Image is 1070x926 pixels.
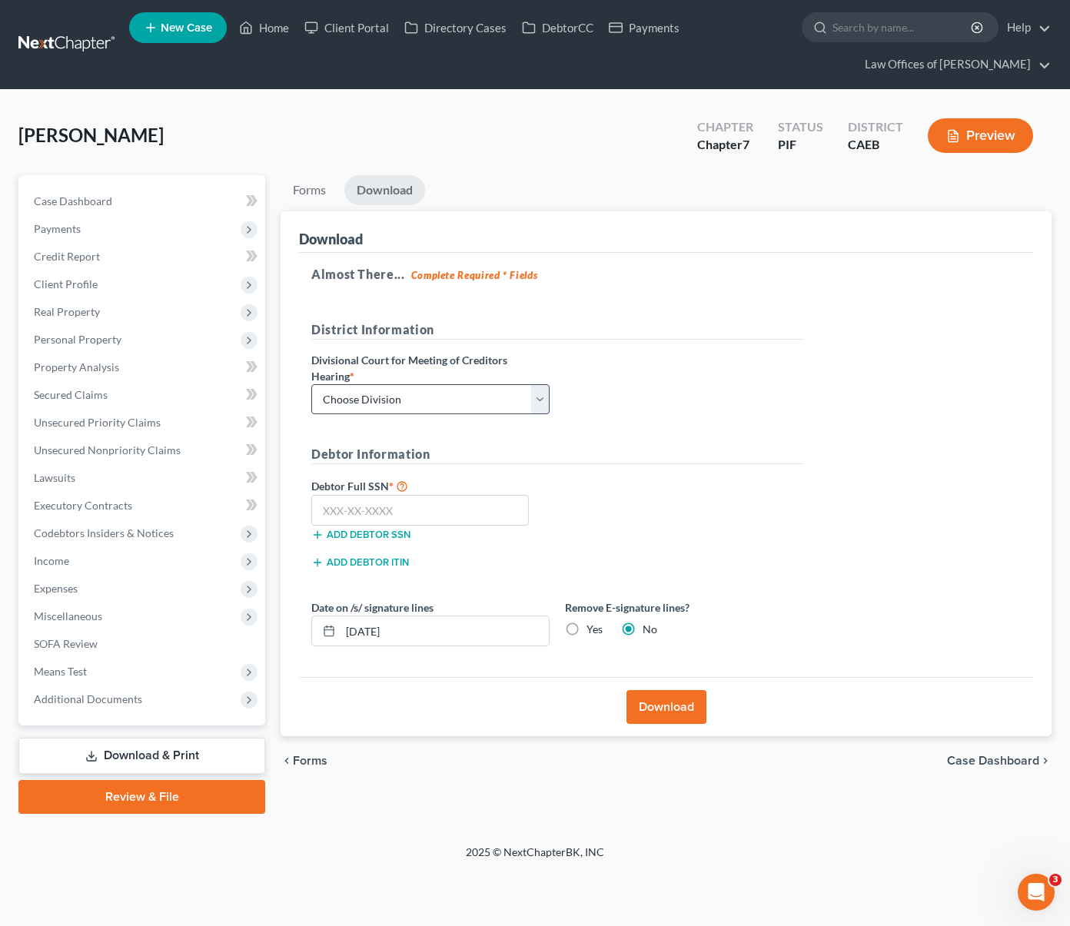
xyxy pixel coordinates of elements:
[18,738,265,774] a: Download & Print
[34,360,119,373] span: Property Analysis
[743,137,749,151] span: 7
[22,188,265,215] a: Case Dashboard
[22,353,265,381] a: Property Analysis
[999,14,1051,41] a: Help
[231,14,297,41] a: Home
[832,13,973,41] input: Search by name...
[311,352,550,384] label: Divisional Court for Meeting of Creditors Hearing
[22,464,265,492] a: Lawsuits
[34,333,121,346] span: Personal Property
[34,194,112,207] span: Case Dashboard
[18,780,265,814] a: Review & File
[1018,874,1055,911] iframe: Intercom live chat
[281,755,348,767] button: chevron_left Forms
[514,14,601,41] a: DebtorCC
[97,845,973,872] div: 2025 © NextChapterBK, INC
[778,118,823,136] div: Status
[22,492,265,519] a: Executory Contracts
[397,14,514,41] a: Directory Cases
[34,222,81,235] span: Payments
[697,136,753,154] div: Chapter
[34,582,78,595] span: Expenses
[848,136,903,154] div: CAEB
[34,250,100,263] span: Credit Report
[22,409,265,436] a: Unsecured Priority Claims
[778,136,823,154] div: PIF
[311,445,803,464] h5: Debtor Information
[311,320,803,340] h5: District Information
[281,755,293,767] i: chevron_left
[565,599,803,616] label: Remove E-signature lines?
[297,14,397,41] a: Client Portal
[643,622,657,637] label: No
[697,118,753,136] div: Chapter
[587,622,603,637] label: Yes
[928,118,1033,153] button: Preview
[34,471,75,484] span: Lawsuits
[299,230,363,248] div: Download
[311,495,529,526] input: XXX-XX-XXXX
[22,630,265,658] a: SOFA Review
[34,526,174,539] span: Codebtors Insiders & Notices
[311,556,409,569] button: Add debtor ITIN
[18,124,164,146] span: [PERSON_NAME]
[22,436,265,464] a: Unsecured Nonpriority Claims
[848,118,903,136] div: District
[34,277,98,290] span: Client Profile
[22,243,265,270] a: Credit Report
[34,305,100,318] span: Real Property
[34,416,161,429] span: Unsecured Priority Claims
[34,692,142,705] span: Additional Documents
[311,265,1021,284] h5: Almost There...
[293,755,327,767] span: Forms
[34,609,102,622] span: Miscellaneous
[22,381,265,409] a: Secured Claims
[281,175,338,205] a: Forms
[341,616,549,646] input: MM/DD/YYYY
[411,269,538,281] strong: Complete Required * Fields
[626,690,706,724] button: Download
[1049,874,1062,886] span: 3
[857,51,1051,78] a: Law Offices of [PERSON_NAME]
[34,665,87,678] span: Means Test
[601,14,687,41] a: Payments
[947,755,1052,767] a: Case Dashboard chevron_right
[34,637,98,650] span: SOFA Review
[947,755,1039,767] span: Case Dashboard
[304,476,557,495] label: Debtor Full SSN
[311,599,434,616] label: Date on /s/ signature lines
[161,22,212,34] span: New Case
[311,529,410,541] button: Add debtor SSN
[34,499,132,512] span: Executory Contracts
[34,554,69,567] span: Income
[34,443,181,456] span: Unsecured Nonpriority Claims
[34,388,108,401] span: Secured Claims
[1039,755,1052,767] i: chevron_right
[344,175,425,205] a: Download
